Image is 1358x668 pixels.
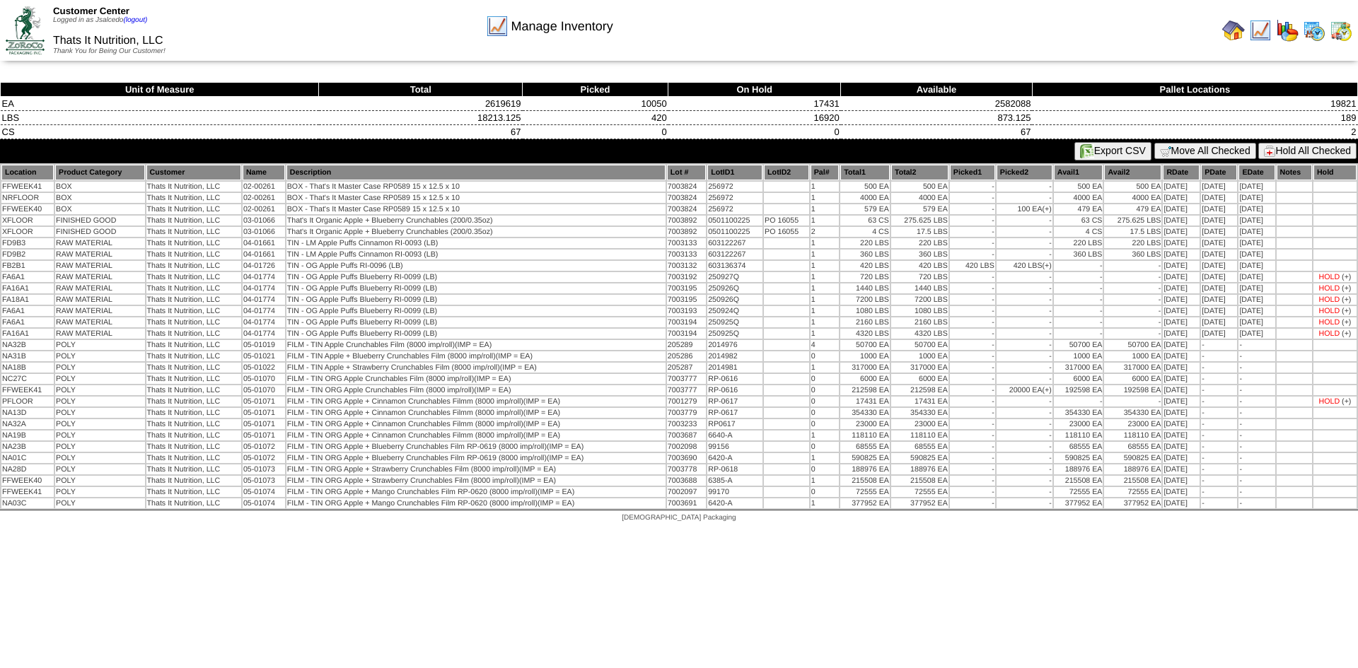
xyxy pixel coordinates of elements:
[286,165,666,180] th: Description
[1319,307,1340,315] div: HOLD
[950,238,995,248] td: -
[667,216,706,225] td: 7003892
[53,6,129,16] span: Customer Center
[1201,272,1237,282] td: [DATE]
[1104,182,1161,192] td: 500 EA
[707,317,762,327] td: 250925Q
[243,193,285,203] td: 02-00261
[1104,272,1161,282] td: -
[891,283,948,293] td: 1440 LBS
[243,306,285,316] td: 04-01774
[707,193,762,203] td: 256972
[667,295,706,305] td: 7003195
[1201,227,1237,237] td: [DATE]
[891,317,948,327] td: 2160 LBS
[55,329,144,339] td: RAW MATERIAL
[1238,317,1275,327] td: [DATE]
[950,193,995,203] td: -
[667,317,706,327] td: 7003194
[707,238,762,248] td: 603122267
[146,317,241,327] td: Thats It Nutrition, LLC
[286,238,666,248] td: TIN - LM Apple Puffs Cinnamon RI-0093 (LB)
[1160,146,1171,157] img: cart.gif
[1,227,54,237] td: XFLOOR
[1054,261,1103,271] td: -
[1163,204,1200,214] td: [DATE]
[840,317,890,327] td: 2160 LBS
[243,165,285,180] th: Name
[707,283,762,293] td: 250926Q
[1163,193,1200,203] td: [DATE]
[667,261,706,271] td: 7003132
[243,317,285,327] td: 04-01774
[319,111,523,125] td: 18213.125
[1054,317,1103,327] td: -
[55,272,144,282] td: RAW MATERIAL
[707,250,762,259] td: 603122267
[997,295,1052,305] td: -
[1222,19,1245,42] img: home.gif
[1238,182,1275,192] td: [DATE]
[1163,283,1200,293] td: [DATE]
[840,227,890,237] td: 4 CS
[55,193,144,203] td: BOX
[1258,143,1357,159] button: Hold All Checked
[1201,165,1237,180] th: PDate
[667,182,706,192] td: 7003824
[1104,261,1161,271] td: -
[1201,306,1237,316] td: [DATE]
[764,227,809,237] td: PO 16055
[840,295,890,305] td: 7200 LBS
[667,238,706,248] td: 7003133
[1342,273,1351,281] div: (+)
[1201,193,1237,203] td: [DATE]
[55,238,144,248] td: RAW MATERIAL
[667,250,706,259] td: 7003133
[764,216,809,225] td: PO 16055
[950,250,995,259] td: -
[1163,227,1200,237] td: [DATE]
[319,97,523,111] td: 2619619
[950,295,995,305] td: -
[55,182,144,192] td: BOX
[1163,165,1200,180] th: RDate
[891,216,948,225] td: 275.625 LBS
[1319,318,1340,327] div: HOLD
[146,295,241,305] td: Thats It Nutrition, LLC
[319,125,523,139] td: 67
[891,238,948,248] td: 220 LBS
[1201,283,1237,293] td: [DATE]
[667,227,706,237] td: 7003892
[1074,142,1151,160] button: Export CSV
[286,283,666,293] td: TIN - OG Apple Puffs Blueberry RI-0099 (LB)
[1054,204,1103,214] td: 479 EA
[146,193,241,203] td: Thats It Nutrition, LLC
[55,261,144,271] td: RAW MATERIAL
[811,317,840,327] td: 1
[997,204,1052,214] td: 100 EA
[950,283,995,293] td: -
[811,272,840,282] td: 1
[286,261,666,271] td: TIN - OG Apple Puffs RI-0096 (LB)
[1163,250,1200,259] td: [DATE]
[841,111,1033,125] td: 873.125
[707,306,762,316] td: 250924Q
[667,283,706,293] td: 7003195
[1163,295,1200,305] td: [DATE]
[1163,182,1200,192] td: [DATE]
[1238,306,1275,316] td: [DATE]
[286,306,666,316] td: TIN - OG Apple Puffs Blueberry RI-0099 (LB)
[1201,238,1237,248] td: [DATE]
[840,216,890,225] td: 63 CS
[1249,19,1272,42] img: line_graph.gif
[1,238,54,248] td: FD9B3
[1,204,54,214] td: FFWEEK40
[1054,306,1103,316] td: -
[1,193,54,203] td: NRFLOOR
[811,227,840,237] td: 2
[123,16,147,24] a: (logout)
[1313,165,1357,180] th: Hold
[1201,216,1237,225] td: [DATE]
[1238,272,1275,282] td: [DATE]
[840,272,890,282] td: 720 LBS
